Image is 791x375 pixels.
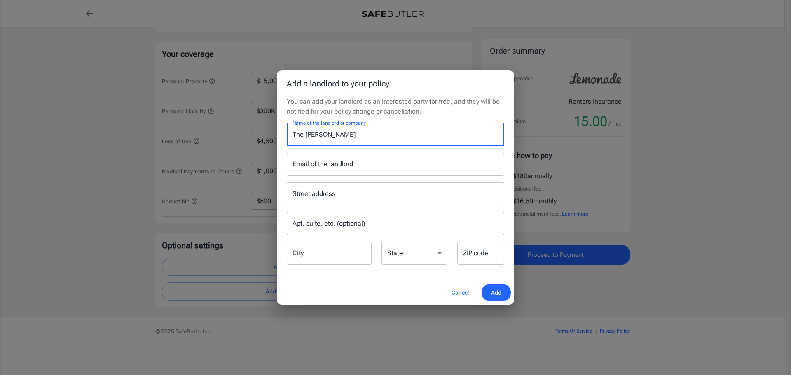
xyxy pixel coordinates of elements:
h2: Add a landlord to your policy [277,70,514,97]
button: Add [482,284,511,302]
span: Add [491,288,501,298]
label: Name of the landlord or company [293,119,366,126]
button: Cancel [442,284,478,302]
p: You can add your landlord as an interested party for free, and they will be notified for your pol... [287,97,504,116]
